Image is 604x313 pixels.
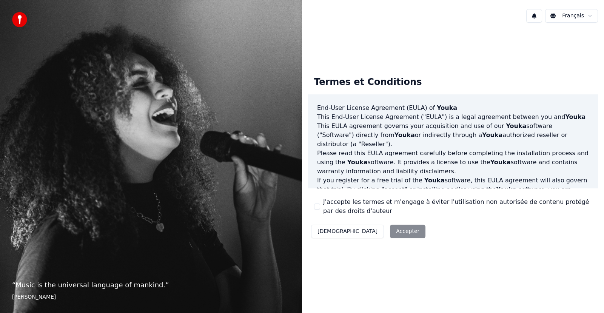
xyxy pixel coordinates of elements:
span: Youka [424,177,445,184]
p: If you register for a free trial of the software, this EULA agreement will also govern that trial... [317,176,589,212]
span: Youka [437,104,457,111]
span: Youka [394,131,415,139]
span: Youka [482,131,502,139]
p: This End-User License Agreement ("EULA") is a legal agreement between you and [317,113,589,122]
span: Youka [506,122,526,130]
span: Youka [347,159,368,166]
footer: [PERSON_NAME] [12,293,290,301]
label: J'accepte les termes et m'engage à éviter l'utilisation non autorisée de contenu protégé par des ... [323,197,592,216]
p: “ Music is the universal language of mankind. ” [12,280,290,290]
span: Youka [565,113,586,120]
span: Youka [490,159,511,166]
span: Youka [496,186,517,193]
img: youka [12,12,27,27]
h3: End-User License Agreement (EULA) of [317,103,589,113]
div: Termes et Conditions [308,70,428,94]
button: [DEMOGRAPHIC_DATA] [311,225,384,238]
p: This EULA agreement governs your acquisition and use of our software ("Software") directly from o... [317,122,589,149]
p: Please read this EULA agreement carefully before completing the installation process and using th... [317,149,589,176]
